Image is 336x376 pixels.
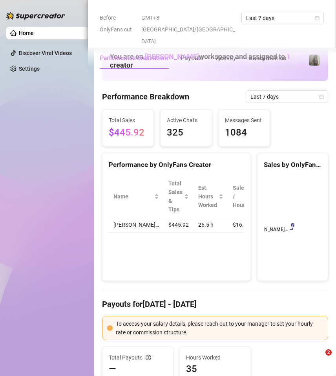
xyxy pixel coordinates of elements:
div: Performance by OnlyFans Creator [109,160,244,170]
div: To access your salary details, please reach out to your manager to set your hourly rate or commis... [116,319,323,337]
div: Sales Metrics [249,53,286,63]
th: Name [109,176,164,217]
span: Name [113,192,153,201]
span: calendar [315,16,320,20]
span: GMT+8 [GEOGRAPHIC_DATA]/[GEOGRAPHIC_DATA] [141,12,237,47]
span: 2 [325,349,332,356]
span: info-circle [146,355,151,360]
td: [PERSON_NAME]… [109,217,164,233]
span: 325 [167,125,205,140]
iframe: Intercom live chat [309,349,328,368]
th: Sales / Hour [228,176,258,217]
div: Sales by OnlyFans Creator [264,160,321,170]
td: $16.83 [228,217,258,233]
a: Discover Viral Videos [19,50,72,56]
span: calendar [319,94,324,99]
span: Active Chats [167,116,205,125]
a: Settings [19,66,40,72]
span: 1084 [225,125,263,140]
a: Home [19,30,34,36]
img: logo-BBDzfeDw.svg [6,12,65,20]
span: Messages Sent [225,116,263,125]
span: $445.92 [109,125,147,140]
div: Performance Breakdown [100,53,168,63]
span: Sales / Hour [233,183,247,209]
div: Est. Hours Worked [198,183,217,209]
span: 35 [186,363,244,375]
div: Payouts [181,53,203,63]
span: Before OnlyFans cut [100,12,137,35]
td: 26.5 h [194,217,228,233]
span: Total Payouts [109,353,142,362]
span: Last 7 days [250,91,323,103]
div: Activity [216,53,236,63]
span: Total Sales [109,116,147,125]
h4: Payouts for [DATE] - [DATE] [102,299,328,310]
span: Hours Worked [186,353,244,362]
span: Total Sales & Tips [168,179,183,214]
td: $445.92 [164,217,194,233]
th: Total Sales & Tips [164,176,194,217]
h4: Performance Breakdown [102,91,189,102]
span: exclamation-circle [107,325,113,331]
span: — [109,363,116,375]
span: Last 7 days [246,12,319,24]
text: [PERSON_NAME]… [248,227,287,232]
